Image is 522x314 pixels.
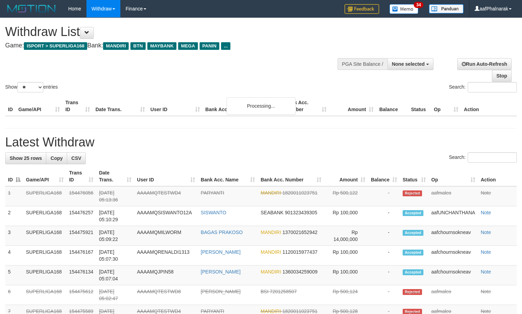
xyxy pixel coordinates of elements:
td: aafUNCHANTHANA [429,206,478,226]
span: Rejected [403,289,422,295]
span: MANDIRI [103,42,129,50]
th: Action [478,167,517,186]
span: MANDIRI [260,190,281,196]
th: Op [431,96,461,116]
th: Bank Acc. Name [203,96,283,116]
th: Action [461,96,517,116]
span: Show 25 rows [10,155,42,161]
td: AAAAMQSISWANTO12A [134,206,198,226]
th: Amount [329,96,376,116]
span: CSV [71,155,81,161]
span: MEGA [178,42,198,50]
a: Note [481,308,491,314]
span: MANDIRI [260,269,281,275]
span: Copy 1820011023751 to clipboard [282,308,317,314]
td: 154476257 [66,206,97,226]
span: Copy 1820011023751 to clipboard [282,190,317,196]
td: AAAAMQTESTWD4 [134,186,198,206]
div: Processing... [227,97,296,115]
a: BAGAS PRAKOSO [201,230,242,235]
span: Rejected [403,190,422,196]
th: Bank Acc. Number [282,96,329,116]
span: None selected [392,61,425,67]
th: Bank Acc. Number: activate to sort column ascending [258,167,324,186]
img: MOTION_logo.png [5,3,58,14]
td: - [368,266,400,285]
span: Accepted [403,250,423,255]
td: Rp 100,000 [324,206,368,226]
td: SUPERLIGA168 [23,246,66,266]
td: [DATE] 05:07:04 [96,266,134,285]
th: User ID [148,96,203,116]
a: Note [481,190,491,196]
th: Trans ID: activate to sort column ascending [66,167,97,186]
span: SEABANK [260,210,283,215]
td: 5 [5,266,23,285]
label: Search: [449,152,517,163]
a: Note [481,249,491,255]
a: Run Auto-Refresh [457,58,512,70]
td: aafchournsokneav [429,266,478,285]
th: Amount: activate to sort column ascending [324,167,368,186]
td: 154476167 [66,246,97,266]
span: Copy 7201258507 to clipboard [270,289,297,294]
th: Date Trans.: activate to sort column ascending [96,167,134,186]
td: 4 [5,246,23,266]
td: - [368,246,400,266]
td: [DATE] 05:07:30 [96,246,134,266]
span: Copy 1360034259009 to clipboard [282,269,317,275]
td: Rp 500,124 [324,285,368,305]
td: 154476134 [66,266,97,285]
td: 154475612 [66,285,97,305]
td: - [368,186,400,206]
a: Note [481,230,491,235]
td: AAAAMQRENALDI1313 [134,246,198,266]
h4: Game: Bank: [5,42,341,49]
label: Search: [449,82,517,92]
span: ISPORT > SUPERLIGA168 [24,42,87,50]
span: BSI [260,289,268,294]
span: ... [221,42,230,50]
button: None selected [387,58,433,70]
span: Accepted [403,210,423,216]
th: Balance [376,96,408,116]
th: Status [408,96,431,116]
td: AAAAMQTESTWD8 [134,285,198,305]
td: [DATE] 05:10:29 [96,206,134,226]
img: Feedback.jpg [345,4,379,14]
span: Accepted [403,230,423,236]
span: MANDIRI [260,249,281,255]
td: Rp 14,000,000 [324,226,368,246]
th: Game/API: activate to sort column ascending [23,167,66,186]
a: [PERSON_NAME] [201,289,240,294]
td: 3 [5,226,23,246]
td: - [368,206,400,226]
td: Rp 500,122 [324,186,368,206]
span: MANDIRI [260,230,281,235]
a: Stop [492,70,512,82]
td: 154475921 [66,226,97,246]
td: - [368,226,400,246]
td: SUPERLIGA168 [23,266,66,285]
a: PARYANTI [201,190,224,196]
a: Note [481,289,491,294]
a: CSV [67,152,86,164]
th: User ID: activate to sort column ascending [134,167,198,186]
span: MANDIRI [260,308,281,314]
td: 154476056 [66,186,97,206]
td: [DATE] 05:13:36 [96,186,134,206]
th: Trans ID [63,96,93,116]
img: panduan.png [429,4,464,14]
td: 1 [5,186,23,206]
a: SISWANTO [201,210,226,215]
h1: Withdraw List [5,25,341,39]
h1: Latest Withdraw [5,135,517,149]
th: Bank Acc. Name: activate to sort column ascending [198,167,258,186]
span: Copy 1370021652942 to clipboard [282,230,317,235]
td: aafchournsokneav [429,226,478,246]
div: PGA Site Balance / [338,58,387,70]
span: Copy 901323439305 to clipboard [285,210,317,215]
td: - [368,285,400,305]
th: ID [5,96,16,116]
img: Button%20Memo.svg [390,4,419,14]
